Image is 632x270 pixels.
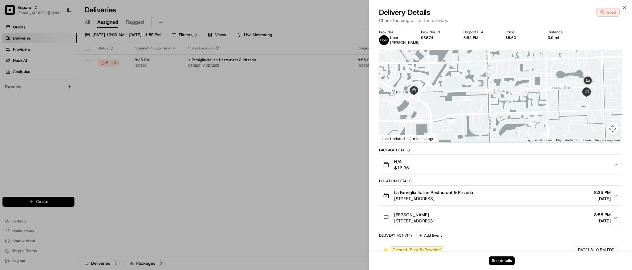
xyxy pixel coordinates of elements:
[379,30,411,35] div: Provider
[379,135,437,142] div: Last Updated: 14 minutes ago
[381,134,401,142] img: Google
[526,138,552,142] button: Keyboard shortcuts
[556,138,579,142] span: Map data ©2025
[505,30,538,35] div: Price
[576,247,589,253] span: [DATE]
[379,179,622,184] div: Location Details
[379,17,622,23] p: Check the progress of the delivery.
[421,30,453,35] div: Provider Id
[547,85,554,91] div: 9
[463,30,496,35] div: Dropoff ETA
[595,138,620,142] a: Report a map error
[379,186,622,205] button: La Famiglia Italian Restaurant & Pizzeria[STREET_ADDRESS]8:35 PM[DATE]
[505,35,538,40] div: $5.60
[390,40,419,45] span: [PERSON_NAME]
[394,189,473,196] span: La Famiglia Italian Restaurant & Pizzeria
[379,7,430,17] span: Delivery Details
[397,89,404,96] div: 1
[463,35,496,40] div: 8:54 PM
[379,208,622,228] button: [PERSON_NAME][STREET_ADDRESS]8:55 PM[DATE]
[548,35,580,40] div: 3.9 mi
[583,138,592,142] a: Terms
[390,35,398,40] span: Uber
[394,212,429,218] span: [PERSON_NAME]
[379,35,389,45] img: uber-new-logo.jpeg
[394,218,435,224] span: [STREET_ADDRESS]
[381,134,401,142] a: Open this area in Google Maps (opens a new window)
[393,247,441,253] span: Created (Sent To Provider)
[394,165,409,171] span: $16.96
[421,35,433,40] button: 93674
[594,218,611,224] span: [DATE]
[418,86,425,93] div: 6
[489,256,515,265] button: See details
[379,148,622,153] div: Package Details
[379,233,413,238] div: Delivery Activity
[596,8,620,17] button: Failed
[594,189,611,196] span: 8:35 PM
[409,92,416,99] div: 5
[542,85,549,92] div: 8
[594,212,611,218] span: 8:55 PM
[394,158,409,165] span: N/A
[590,247,614,253] span: 8:10 PM EDT
[484,87,491,94] div: 7
[594,196,611,202] span: [DATE]
[606,123,619,135] button: Map camera controls
[416,232,444,239] button: Add Event
[548,30,580,35] div: Distance
[394,196,473,202] span: [STREET_ADDRESS]
[379,155,622,175] button: N/A$16.96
